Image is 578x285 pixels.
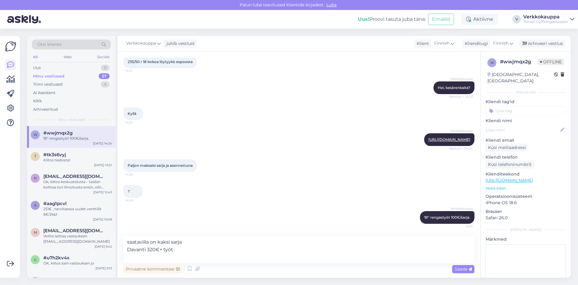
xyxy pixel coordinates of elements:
span: Hei, kesärenkaita? [438,85,470,90]
div: Web [62,53,73,61]
span: a [34,203,37,207]
b: Uus! [358,16,369,22]
div: Arhiveeri vestlus [519,40,565,48]
p: iPhone OS 18.6 [486,200,566,206]
div: [DATE] 14:24 [93,141,112,146]
span: Luba [325,2,338,8]
span: 14:21 [125,68,148,73]
p: Märkmed [486,236,566,242]
div: Uus [33,65,41,71]
span: Finnish [493,40,508,47]
input: Lisa nimi [486,127,559,133]
div: [DATE] 9:42 [95,244,112,249]
img: Askly Logo [5,41,16,52]
span: #wwjmqx2g [43,130,73,136]
div: Küsi meiliaadressi [486,144,528,152]
p: Kliendi tag'id [486,99,566,105]
span: Nähtud ✓ 14:24 [449,146,473,151]
span: Kyllä [128,111,136,116]
a: [URL][DOMAIN_NAME] [486,178,533,183]
a: [URL][DOMAIN_NAME] [428,137,470,142]
span: mikko.niska1@gmail.com [43,228,106,233]
p: Vaata edasi ... [486,185,566,191]
span: karri.huusko@kolumbus.fi [43,277,106,282]
span: Verkkokauppa [450,128,473,133]
div: Minu vestlused [33,73,64,79]
span: t [34,154,36,159]
div: Teinari Oy/Rengaskirppis [523,19,568,24]
div: 251€ , tarvitaessa uudet venttiilit 6€/2kpl [43,206,112,217]
div: Klienditugi [462,40,488,47]
div: Privaatne kommentaar [123,265,182,273]
span: 14:49 [125,198,148,203]
span: Offline [538,59,564,65]
p: Kliendi telefon [486,154,566,160]
div: juhib vestlust [164,40,195,47]
div: 0 [101,65,110,71]
input: Lisa tag [486,106,566,115]
div: Klient [414,40,429,47]
div: [DATE] 13:01 [94,163,112,167]
span: Verkkokauppa [126,40,156,47]
span: #tk3s6vyj [43,152,66,157]
div: 18" rengastyöt 100€/sarja. [43,136,112,141]
div: Tiimi vestlused [33,81,63,87]
div: Verkkokauppa [523,14,568,19]
textarea: saatavilla on kaksi sarja Davanti 320€+ työt [123,236,474,263]
p: Operatsioonisüsteem [486,193,566,200]
div: Voitte laittaa vastauksen [EMAIL_ADDRESS][DOMAIN_NAME] [43,233,112,244]
span: #u7h2kv4x [43,255,70,261]
span: 235/50 r 18 kokoa löytyykö espoosta [128,59,193,64]
div: [PERSON_NAME] [486,227,566,233]
div: Kõik [33,98,42,104]
div: V [512,15,521,24]
span: w [490,60,494,65]
span: Verkkokauppa [450,206,473,211]
span: Otsi kliente [37,41,61,48]
div: [DATE] 10:09 [93,217,112,222]
span: u [34,257,37,262]
p: Kliendi nimi [486,118,566,124]
div: Ok, kiitos keskustelusta - taidan koittaa tori ilmoitusta ensin, olin ajatellut 400€ koko paketista [43,179,112,190]
div: # wwjmqx2g [500,58,538,65]
div: Kiitos tiedosta! [43,157,112,163]
p: Klienditeekond [486,171,566,177]
div: AI Assistent [33,90,55,96]
div: [DATE] 9:13 [95,266,112,271]
span: #aag1pcvl [43,201,67,206]
div: Arhiveeritud [33,106,58,112]
span: 14:51 [450,224,473,229]
button: Emailid [428,14,454,25]
span: Nähtud ✓ 14:23 [449,94,473,99]
p: Brauser [486,208,566,215]
span: ? [128,189,130,194]
span: m [34,230,37,235]
span: 14:23 [125,120,148,125]
div: Kliendi info [486,90,566,95]
div: OK, kiitos sain vastauksen jo [43,261,112,266]
span: Saada [455,266,472,272]
span: harrisirpa@gmail.com [43,174,106,179]
div: 27 [99,73,110,79]
span: w [33,132,37,137]
span: 14:28 [125,172,148,177]
div: All [32,53,39,61]
div: 4 [101,81,110,87]
span: Verkkokauppa [450,77,473,81]
div: Küsi telefoninumbrit [486,160,534,169]
span: Finnish [434,40,449,47]
div: [GEOGRAPHIC_DATA], [GEOGRAPHIC_DATA] [487,71,554,84]
div: [DATE] 12:43 [93,190,112,195]
span: 18" rengastyöt 100€/sarja. [424,215,470,220]
div: Aktiivne [461,14,498,25]
span: Minu vestlused [58,117,85,122]
div: Socials [96,53,111,61]
p: Kliendi email [486,137,566,144]
a: VerkkokauppaTeinari Oy/Rengaskirppis [523,14,574,24]
div: Proovi tasuta juba täna: [358,16,426,23]
span: h [34,176,37,180]
p: Safari 26.0 [486,215,566,221]
span: Paljon maksaisi sarja ja asennettuna [128,163,193,168]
